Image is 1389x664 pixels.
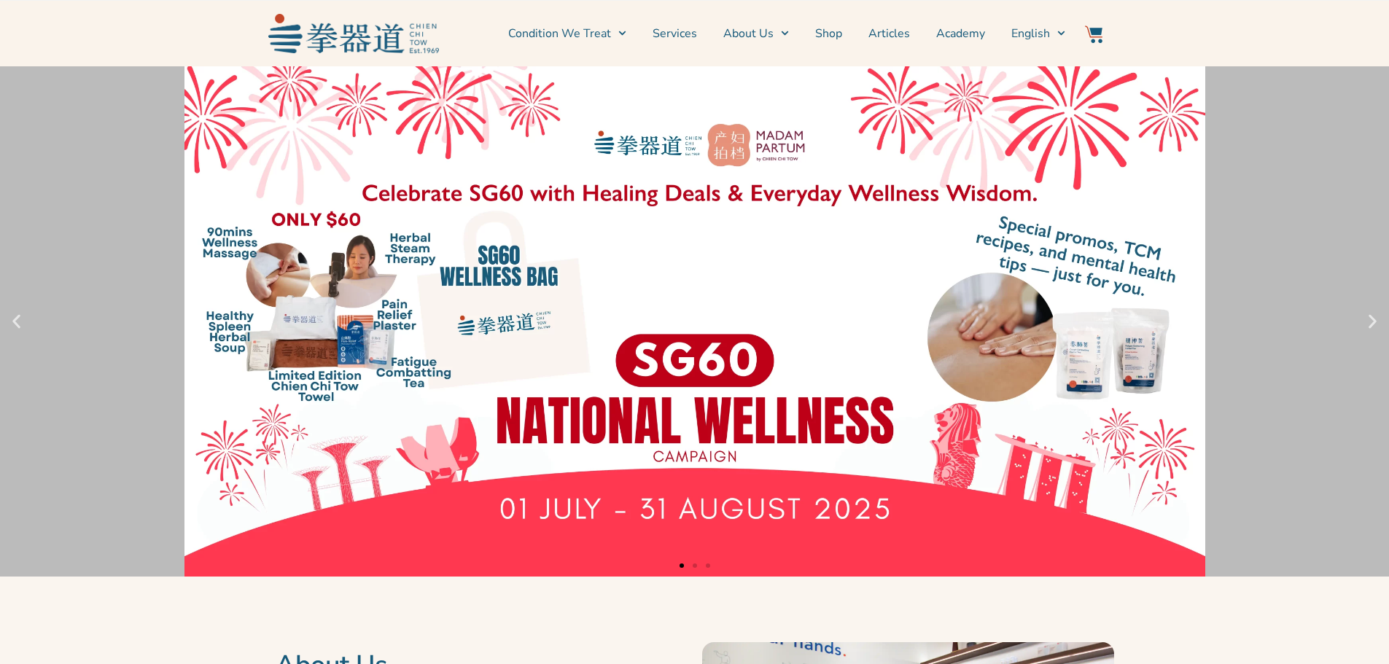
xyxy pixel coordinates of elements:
a: English [1011,15,1065,52]
a: Articles [868,15,910,52]
a: About Us [723,15,789,52]
img: Website Icon-03 [1085,26,1102,43]
a: Services [653,15,697,52]
a: Shop [815,15,842,52]
span: Go to slide 1 [680,563,684,568]
a: Academy [936,15,985,52]
span: Go to slide 2 [693,563,697,568]
span: English [1011,25,1050,42]
span: Go to slide 3 [706,563,710,568]
a: Condition We Treat [508,15,626,52]
div: Previous slide [7,313,26,331]
div: Next slide [1363,313,1382,331]
nav: Menu [446,15,1066,52]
